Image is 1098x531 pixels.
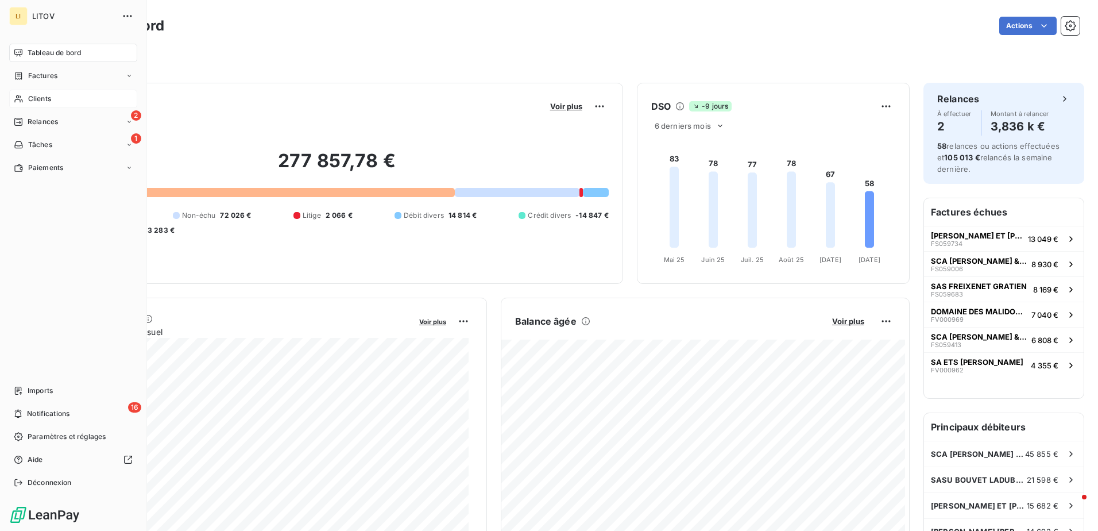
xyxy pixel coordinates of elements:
h4: 3,836 k € [991,117,1049,136]
span: Clients [28,94,51,104]
img: Logo LeanPay [9,506,80,524]
span: DOMAINE DES MALIDORES [931,307,1027,316]
h6: Relances [937,92,979,106]
span: SA ETS [PERSON_NAME] [931,357,1023,367]
span: [PERSON_NAME] ET [PERSON_NAME] [931,231,1023,240]
h6: Principaux débiteurs [924,413,1084,441]
span: 2 [131,110,141,121]
a: Aide [9,451,137,469]
span: 15 682 € [1027,501,1058,510]
span: Voir plus [419,318,446,326]
span: Relances [28,117,58,127]
span: 45 855 € [1025,449,1058,459]
h4: 2 [937,117,972,136]
tspan: Juil. 25 [741,256,764,264]
span: 105 013 € [944,153,980,162]
span: Imports [28,386,53,396]
span: -3 283 € [144,225,175,236]
span: FV000962 [931,367,964,374]
span: Déconnexion [28,478,72,488]
h6: DSO [651,99,671,113]
iframe: Intercom live chat [1059,492,1087,520]
span: 7 040 € [1031,310,1058,320]
span: 6 derniers mois [655,121,711,130]
tspan: Mai 25 [663,256,685,264]
h6: Factures échues [924,198,1084,226]
span: Voir plus [832,317,864,326]
span: SASU BOUVET LADUBAY [931,475,1027,484]
span: 14 814 € [449,210,477,221]
span: FS059006 [931,265,963,272]
span: 16 [128,402,141,413]
span: Litige [303,210,321,221]
span: relances ou actions effectuées et relancés la semaine dernière. [937,141,1060,174]
span: 2 066 € [326,210,353,221]
span: Non-échu [182,210,215,221]
span: 1 [131,133,141,144]
span: Crédit divers [528,210,571,221]
span: Voir plus [550,102,582,111]
span: Tableau de bord [28,48,81,58]
span: 58 [937,141,946,151]
span: FS059683 [931,291,963,298]
button: Voir plus [416,316,450,326]
button: DOMAINE DES MALIDORESFV0009697 040 € [924,302,1084,327]
h2: 277 857,78 € [65,149,609,184]
span: Débit divers [404,210,444,221]
span: Tâches [28,140,52,150]
button: Voir plus [547,101,586,111]
button: SCA [PERSON_NAME] & [PERSON_NAME]FS0594136 808 € [924,327,1084,352]
span: Factures [28,71,57,81]
span: -9 jours [689,101,732,111]
span: FS059734 [931,240,962,247]
span: 6 808 € [1031,336,1058,345]
span: [PERSON_NAME] ET [PERSON_NAME] [931,501,1027,510]
span: 8 930 € [1031,260,1058,269]
tspan: Juin 25 [701,256,725,264]
span: Chiffre d'affaires mensuel [65,326,411,338]
span: SCA [PERSON_NAME] & [PERSON_NAME] [931,256,1027,265]
span: 72 026 € [220,210,251,221]
span: 21 598 € [1027,475,1058,484]
span: Paiements [28,163,63,173]
button: SA ETS [PERSON_NAME]FV0009624 355 € [924,352,1084,378]
tspan: [DATE] [819,256,841,264]
span: SAS FREIXENET GRATIEN [931,282,1027,291]
span: SCA [PERSON_NAME] & [PERSON_NAME] [931,449,1025,459]
span: FV000969 [931,316,964,323]
tspan: Août 25 [779,256,804,264]
button: SCA [PERSON_NAME] & [PERSON_NAME]FS0590068 930 € [924,251,1084,276]
h6: Balance âgée [515,314,577,328]
button: Voir plus [829,316,868,326]
tspan: [DATE] [859,256,880,264]
span: Paramètres et réglages [28,432,106,442]
button: SAS FREIXENET GRATIENFS0596838 169 € [924,276,1084,302]
span: SCA [PERSON_NAME] & [PERSON_NAME] [931,332,1027,341]
span: FS059413 [931,341,961,348]
span: 8 169 € [1033,285,1058,294]
span: -14 847 € [575,210,608,221]
button: Actions [999,17,1057,35]
span: Montant à relancer [991,110,1049,117]
span: 13 049 € [1028,234,1058,244]
span: 4 355 € [1031,361,1058,370]
span: Aide [28,455,43,465]
button: [PERSON_NAME] ET [PERSON_NAME]FS05973413 049 € [924,226,1084,251]
div: LI [9,7,28,25]
span: LITOV [32,11,115,21]
span: À effectuer [937,110,972,117]
span: Notifications [27,409,69,419]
